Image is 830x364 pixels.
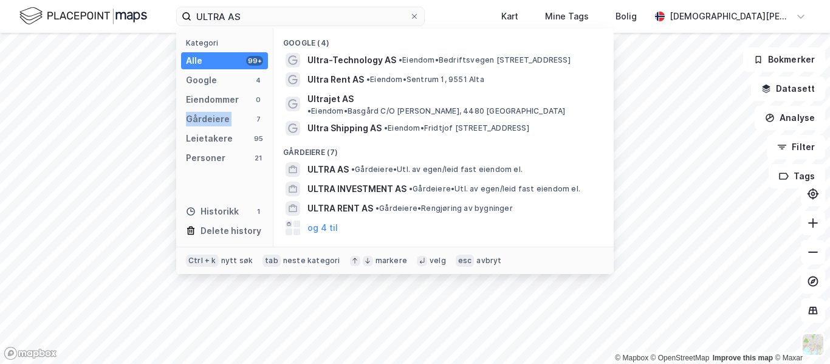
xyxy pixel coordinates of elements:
div: [DEMOGRAPHIC_DATA][PERSON_NAME] [670,9,791,24]
span: Gårdeiere • Rengjøring av bygninger [376,204,513,213]
span: Gårdeiere • Utl. av egen/leid fast eiendom el. [351,165,523,174]
div: Google (4) [273,29,614,50]
div: tab [262,255,281,267]
div: Leietakere (95) [273,238,614,259]
div: 21 [253,153,263,163]
span: Eiendom • Sentrum 1, 9551 Alta [366,75,484,84]
div: Bolig [616,9,637,24]
input: Søk på adresse, matrikkel, gårdeiere, leietakere eller personer [191,7,410,26]
div: esc [456,255,475,267]
span: • [409,184,413,193]
div: 0 [253,95,263,105]
iframe: Chat Widget [769,306,830,364]
span: • [376,204,379,213]
span: • [366,75,370,84]
div: neste kategori [283,256,340,266]
div: 99+ [246,56,263,66]
button: og 4 til [307,221,338,235]
div: 1 [253,207,263,216]
button: Datasett [751,77,825,101]
button: Analyse [755,106,825,130]
div: Mine Tags [545,9,589,24]
img: logo.f888ab2527a4732fd821a326f86c7f29.svg [19,5,147,27]
span: Ultra Rent AS [307,72,364,87]
a: OpenStreetMap [651,354,710,362]
span: Gårdeiere • Utl. av egen/leid fast eiendom el. [409,184,580,194]
span: Eiendom • Basgård C/O [PERSON_NAME], 4480 [GEOGRAPHIC_DATA] [307,106,566,116]
span: Ultra-Technology AS [307,53,396,67]
div: 7 [253,114,263,124]
div: Gårdeiere (7) [273,138,614,160]
span: • [307,106,311,115]
span: Ultra Shipping AS [307,121,382,136]
div: 95 [253,134,263,143]
span: Eiendom • Bedriftsvegen [STREET_ADDRESS] [399,55,571,65]
span: • [384,123,388,132]
span: ULTRA AS [307,162,349,177]
button: Tags [769,164,825,188]
div: Delete history [201,224,261,238]
div: Alle [186,53,202,68]
div: avbryt [476,256,501,266]
div: Historikk [186,204,239,219]
span: • [399,55,402,64]
button: Bokmerker [743,47,825,72]
span: Eiendom • Fridtjof [STREET_ADDRESS] [384,123,529,133]
div: nytt søk [221,256,253,266]
div: markere [376,256,407,266]
div: Eiendommer [186,92,239,107]
div: velg [430,256,446,266]
span: Ultrajet AS [307,92,354,106]
div: Leietakere [186,131,233,146]
div: Ctrl + k [186,255,219,267]
a: Improve this map [713,354,773,362]
div: Google [186,73,217,88]
a: Mapbox homepage [4,346,57,360]
div: Kart [501,9,518,24]
div: Gårdeiere [186,112,230,126]
div: Kontrollprogram for chat [769,306,830,364]
span: ULTRA INVESTMENT AS [307,182,406,196]
span: ULTRA RENT AS [307,201,373,216]
span: • [351,165,355,174]
button: Filter [767,135,825,159]
div: Personer [186,151,225,165]
div: 4 [253,75,263,85]
a: Mapbox [615,354,648,362]
div: Kategori [186,38,268,47]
